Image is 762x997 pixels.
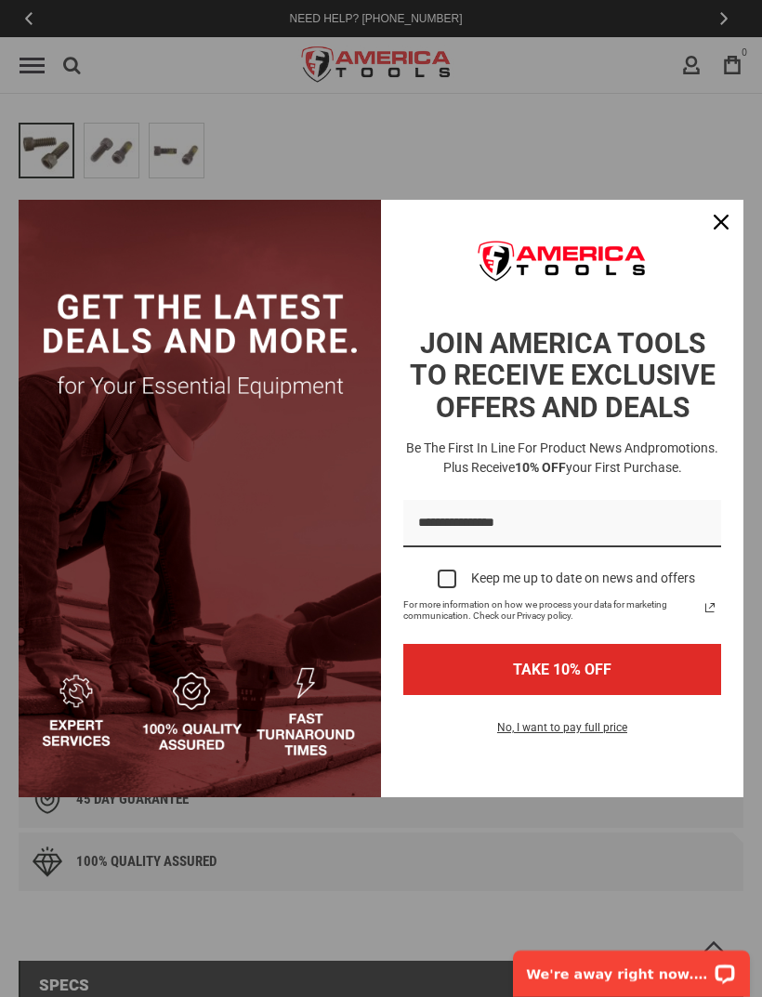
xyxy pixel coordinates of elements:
button: TAKE 10% OFF [403,644,721,695]
input: Email field [403,500,721,547]
div: Keep me up to date on news and offers [471,571,695,586]
svg: close icon [714,215,729,230]
strong: JOIN AMERICA TOOLS TO RECEIVE EXCLUSIVE OFFERS AND DEALS [410,327,716,424]
span: For more information on how we process your data for marketing communication. Check our Privacy p... [403,599,699,622]
button: No, I want to pay full price [482,717,642,749]
svg: link icon [699,597,721,619]
iframe: LiveChat chat widget [501,938,762,997]
button: Close [699,200,743,244]
strong: 10% OFF [515,460,566,475]
a: Read our Privacy Policy [699,597,721,619]
h3: Be the first in line for product news and [400,439,725,478]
